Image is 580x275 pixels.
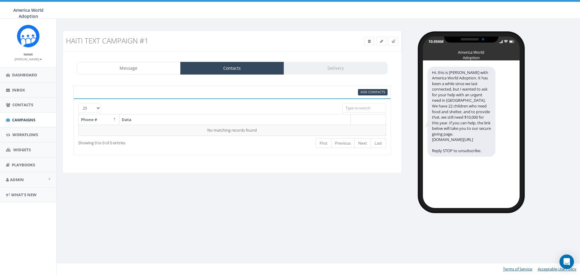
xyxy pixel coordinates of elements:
[119,114,351,125] th: Data
[503,266,532,272] a: Terms of Service
[12,102,33,107] span: Contacts
[12,72,37,78] span: Dashboard
[358,89,388,95] a: Add Contacts
[14,57,42,61] small: [PERSON_NAME]
[10,177,24,182] span: Admin
[380,39,383,44] span: Edit Campaign
[13,147,31,152] span: Widgets
[316,138,331,148] a: First
[354,138,371,148] a: Next
[12,87,25,93] span: Inbox
[456,50,486,53] div: America World Adoption
[77,62,181,75] a: Message
[342,104,386,113] input: Type to search
[78,138,201,146] div: Showing 0 to 0 of 0 entries
[14,56,42,62] a: [PERSON_NAME]
[79,114,119,125] th: Phone #: activate to sort column descending
[368,39,371,44] span: Delete Campaign
[391,39,395,44] span: Send Test Message
[12,132,38,137] span: Workflows
[11,192,37,197] span: What's New
[538,266,576,272] a: Acceptable Use Policy
[331,138,355,148] a: Previous
[66,37,313,45] h3: Haiti Text Campaign #1
[12,117,35,123] span: Campaigns
[427,67,495,157] div: Hi, this is [PERSON_NAME] with America World Adoption. It has been a while since we last connecte...
[559,254,574,269] div: Open Intercom Messenger
[24,52,33,56] small: Name
[360,90,385,94] span: CSV files only
[371,138,386,148] a: Last
[79,125,386,136] td: No matching records found
[180,62,284,75] a: Contacts
[360,90,385,94] span: Add Contacts
[13,7,43,19] span: America World Adoption
[17,25,40,47] img: Rally_Corp_Icon.png
[12,162,35,168] span: Playbooks
[428,39,443,44] div: 10:39AM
